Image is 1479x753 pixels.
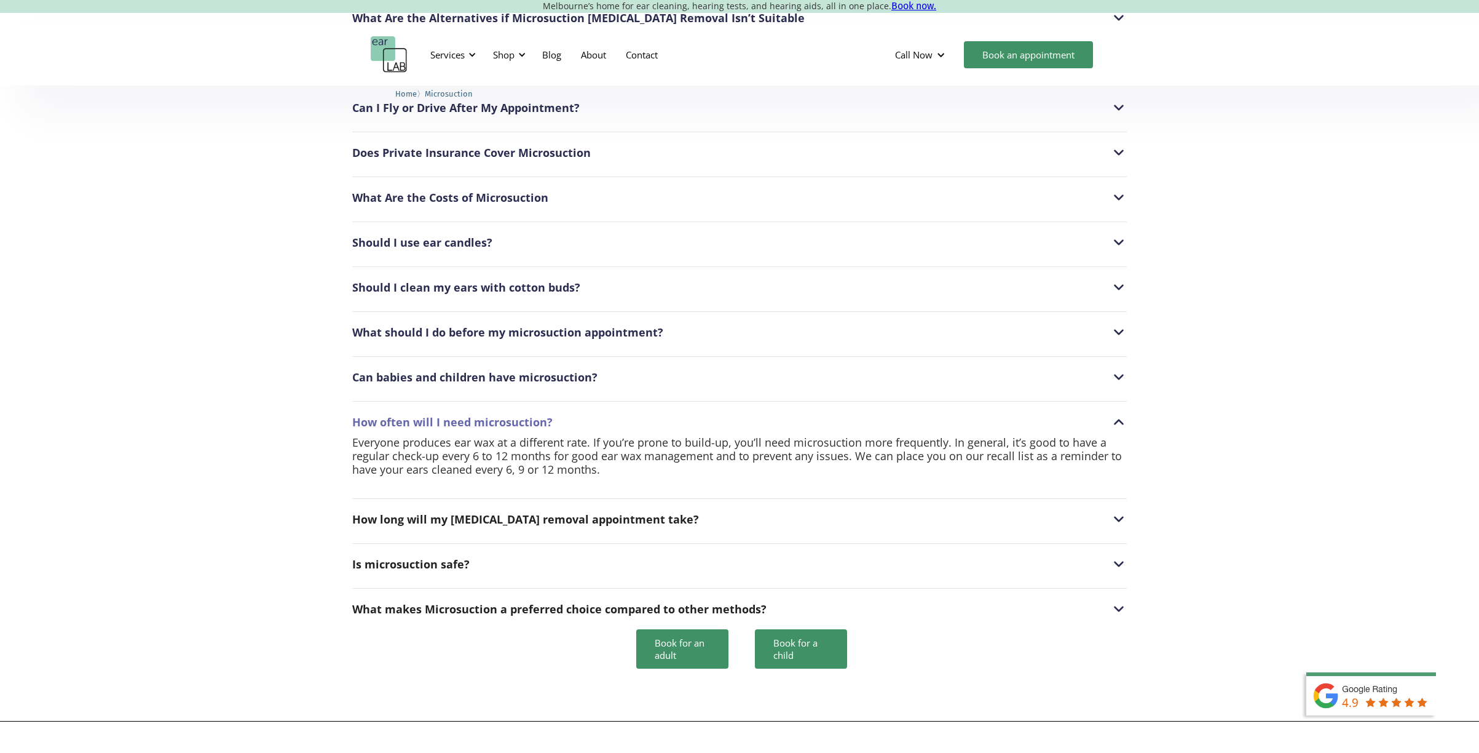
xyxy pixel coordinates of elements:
div: Services [423,36,479,73]
a: About [571,37,616,73]
img: Should I use ear candles? [1111,234,1127,250]
div: Should I clean my ears with cotton buds?Should I clean my ears with cotton buds? [352,279,1127,295]
img: Should I clean my ears with cotton buds? [1111,279,1127,295]
li: 〉 [395,87,425,100]
img: What Are the Alternatives if Microsuction Earwax Removal Isn’t Suitable [1111,10,1127,26]
div: Can I Fly or Drive After My Appointment? [352,102,580,114]
nav: How often will I need microsuction?How often will I need microsuction? [352,436,1127,488]
img: Can I Fly or Drive After My Appointment? [1111,100,1127,116]
div: What Are the Alternatives if Microsuction [MEDICAL_DATA] Removal Isn’t SuitableWhat Are the Alter... [352,10,1127,26]
a: Blog [532,37,571,73]
div: What Are the Costs of MicrosuctionWhat Are the Costs of Microsuction [352,189,1127,205]
div: What makes Microsuction a preferred choice compared to other methods? [352,603,767,615]
div: Call Now [895,49,933,61]
img: What Are the Costs of Microsuction [1111,189,1127,205]
div: Can babies and children have microsuction?Can babies and children have microsuction? [352,369,1127,385]
img: How often will I need microsuction? [1111,414,1127,430]
a: Book for a child [755,629,847,669]
img: Can babies and children have microsuction? [1111,369,1127,385]
div: What Are the Alternatives if Microsuction [MEDICAL_DATA] Removal Isn’t Suitable [352,12,805,24]
div: Is microsuction safe? [352,558,470,570]
div: How long will my [MEDICAL_DATA] removal appointment take?How long will my earwax removal appointm... [352,511,1127,527]
img: How long will my earwax removal appointment take? [1111,511,1127,527]
div: Does Private Insurance Cover Microsuction [352,146,591,159]
a: home [371,36,408,73]
div: Services [430,49,465,61]
div: Does Private Insurance Cover MicrosuctionDoes Private Insurance Cover Microsuction [352,145,1127,161]
a: Book for an adult [636,629,728,669]
span: Home [395,89,417,98]
span: Microsuction [425,89,473,98]
div: What should I do before my microsuction appointment?What should I do before my microsuction appoi... [352,324,1127,340]
div: How often will I need microsuction? [352,416,553,428]
img: What makes Microsuction a preferred choice compared to other methods? [1111,601,1127,617]
div: What Are the Costs of Microsuction [352,191,548,204]
img: Does Private Insurance Cover Microsuction [1111,145,1127,161]
div: Shop [493,49,515,61]
div: Should I clean my ears with cotton buds? [352,281,580,293]
a: Home [395,87,417,99]
img: What should I do before my microsuction appointment? [1111,324,1127,340]
a: Microsuction [425,87,473,99]
div: What should I do before my microsuction appointment? [352,326,663,338]
div: Should I use ear candles?Should I use ear candles? [352,234,1127,250]
div: Can babies and children have microsuction? [352,371,598,383]
p: Everyone produces ear wax at a different rate. If you’re prone to build-up, you’ll need microsuct... [352,436,1127,476]
div: Call Now [885,36,958,73]
div: How often will I need microsuction?How often will I need microsuction? [352,414,1127,430]
div: What makes Microsuction a preferred choice compared to other methods?What makes Microsuction a pr... [352,601,1127,617]
img: Is microsuction safe? [1111,556,1127,572]
div: Should I use ear candles? [352,236,492,249]
a: Book an appointment [964,41,1093,68]
div: Can I Fly or Drive After My Appointment?Can I Fly or Drive After My Appointment? [352,100,1127,116]
div: Is microsuction safe?Is microsuction safe? [352,556,1127,572]
div: How long will my [MEDICAL_DATA] removal appointment take? [352,513,699,525]
div: Shop [486,36,529,73]
a: Contact [616,37,668,73]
